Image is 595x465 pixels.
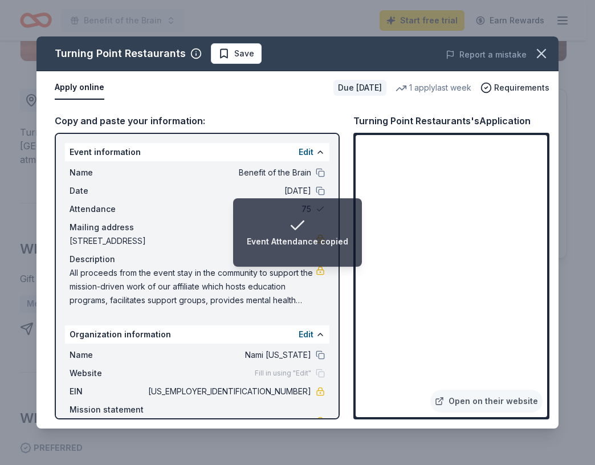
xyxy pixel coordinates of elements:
button: Requirements [480,81,549,95]
span: All proceeds from the event stay in the community to support the mission-driven work of our affil... [70,266,316,307]
div: Due [DATE] [333,80,386,96]
div: Copy and paste your information: [55,113,340,128]
span: Name [70,166,146,180]
div: Organization information [65,325,329,344]
button: Edit [299,328,313,341]
span: Fill in using "Edit" [255,369,311,378]
div: 1 apply last week [396,81,471,95]
span: Website [70,366,146,380]
div: Mailing address [70,221,325,234]
button: Save [211,43,262,64]
div: Turning Point Restaurants [55,44,186,63]
div: Mission statement [70,403,325,417]
div: Event information [65,143,329,161]
span: Name [70,348,146,362]
span: Attendance [70,202,146,216]
span: [STREET_ADDRESS] [70,234,316,248]
span: Date [70,184,146,198]
button: Edit [299,145,313,159]
span: Save [234,47,254,60]
span: EIN [70,385,146,398]
button: Report a mistake [446,48,527,62]
span: 75 [146,202,311,216]
span: Benefit of the Brain [146,166,311,180]
div: Event Attendance copied [247,235,348,248]
div: Turning Point Restaurants's Application [353,113,531,128]
a: Open on their website [430,390,543,413]
span: [US_EMPLOYER_IDENTIFICATION_NUMBER] [146,385,311,398]
span: Nami [US_STATE] [146,348,311,362]
span: Requirements [494,81,549,95]
div: Description [70,252,325,266]
button: Apply online [55,76,104,100]
span: Nami [US_STATE] is a nonprofit organization focused on mental health and [MEDICAL_DATA]. It is ba... [70,417,316,458]
span: [DATE] [146,184,311,198]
